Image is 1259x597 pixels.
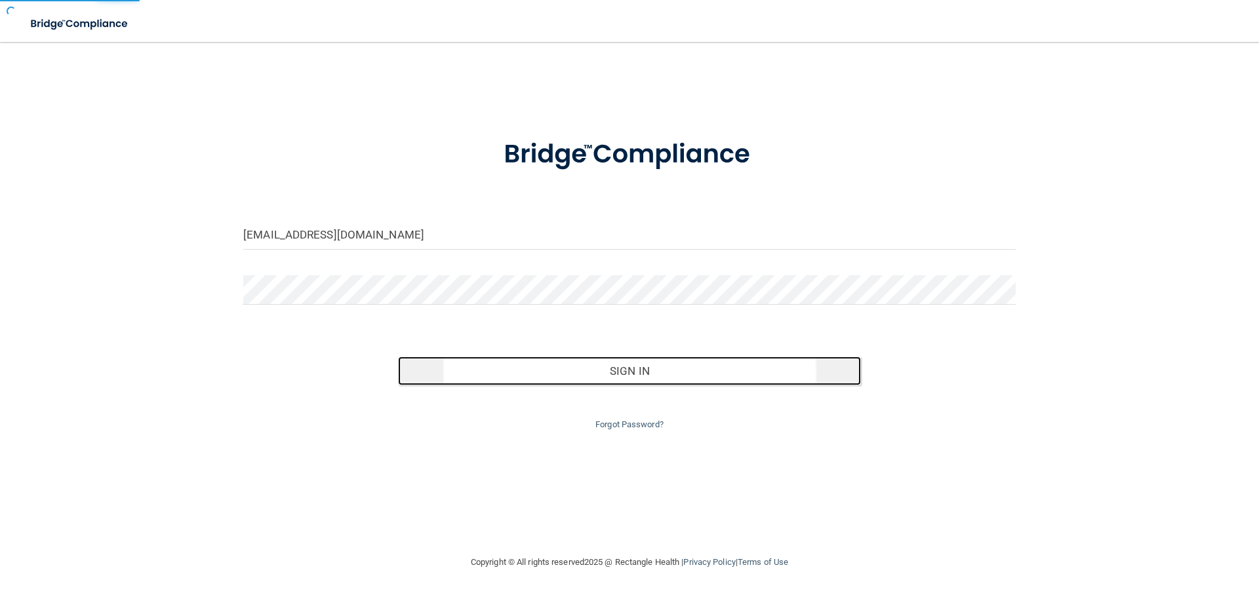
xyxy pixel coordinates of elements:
[1032,504,1243,556] iframe: Drift Widget Chat Controller
[243,220,1016,250] input: Email
[390,541,869,583] div: Copyright © All rights reserved 2025 @ Rectangle Health | |
[738,557,788,567] a: Terms of Use
[595,419,664,429] a: Forgot Password?
[683,557,735,567] a: Privacy Policy
[398,356,862,385] button: Sign In
[20,10,140,37] img: bridge_compliance_login_screen.278c3ca4.svg
[477,121,782,189] img: bridge_compliance_login_screen.278c3ca4.svg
